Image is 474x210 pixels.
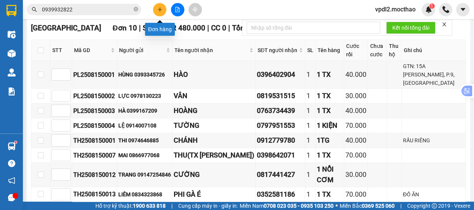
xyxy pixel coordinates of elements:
div: 1 TX [317,105,343,116]
div: CƯỜNG [174,169,254,180]
td: VÂN [173,89,256,103]
div: 70.000 [345,150,366,161]
button: Kết nối tổng đài [386,22,435,34]
span: message [8,194,15,201]
div: ĐỒ ĂN [403,190,464,199]
span: Tên người nhận [174,46,248,54]
td: 0352581186 [256,187,305,202]
div: LIÊM 0834323868 [118,190,171,199]
span: | [139,24,141,32]
span: close [442,22,447,27]
button: caret-down [456,3,469,16]
div: 0817441427 [257,169,304,180]
div: KIỀU [89,25,143,34]
td: 0763734439 [256,103,305,118]
img: warehouse-icon [8,142,16,150]
td: 0398642071 [256,148,305,163]
div: TRANG 09147254846 [118,170,171,179]
div: [GEOGRAPHIC_DATA] [6,6,84,24]
td: 0912779780 [256,133,305,148]
img: warehouse-icon [8,68,16,76]
div: 1 TX [317,69,343,80]
div: 0398642071 [257,150,304,161]
div: HÀO [174,69,254,80]
img: icon-new-feature [425,6,432,13]
div: PL2508150001 [73,70,116,80]
div: HÀ 0399167209 [118,107,171,115]
div: 1 [306,169,314,180]
div: 1 [306,69,314,80]
th: Tên hàng [316,40,344,61]
div: 1 [306,189,314,200]
td: TH2508150012 [72,163,117,187]
div: 30.000 [345,169,366,180]
div: 1 [306,135,314,146]
td: TH2508150001 [72,133,117,148]
span: SL 10 [143,24,161,32]
span: question-circle [8,160,15,167]
div: THU(TX [PERSON_NAME]) [174,150,254,161]
span: Mã GD [74,46,109,54]
span: | [207,24,209,32]
span: file-add [175,7,180,12]
div: 0797951553 [257,120,304,131]
div: 30.000 [345,91,366,101]
div: 40.000 [345,105,366,116]
span: 1 [430,3,433,9]
div: HẠ [6,24,84,33]
div: PL2508150003 [73,106,116,116]
div: CHÁNH [174,135,254,146]
img: warehouse-icon [8,49,16,57]
span: Hỗ trợ kỹ thuật: [95,202,166,210]
div: LỰC 0978130223 [118,92,171,100]
div: 1 TX [317,189,343,200]
td: HÀO [173,61,256,89]
span: ⚪️ [335,204,338,207]
td: 0817441427 [256,163,305,187]
div: TH2508150013 [73,189,116,199]
td: THU(TX NGỌC CẢNH) [173,148,256,163]
img: warehouse-icon [8,30,16,38]
button: plus [153,3,166,16]
span: | [171,202,173,210]
span: Kết nối tổng đài [392,24,429,32]
span: SĐT người nhận [258,46,297,54]
span: CR 480.000 [167,24,205,32]
div: PL2508150002 [73,91,116,101]
span: search [32,7,37,12]
div: VÂN [174,91,254,101]
div: 1 TX [317,150,343,161]
div: 0 [89,45,143,54]
div: 1 NỒI CƠM [317,164,343,186]
sup: 1 [15,141,17,143]
button: file-add [171,3,184,16]
div: TH2508150007 [73,151,116,160]
span: plus [157,7,163,12]
span: Miền Bắc [340,202,395,210]
img: logo-vxr [6,5,16,16]
img: solution-icon [8,87,16,95]
span: caret-down [459,6,466,13]
div: 0396402904 [257,69,304,80]
td: 0819531515 [256,89,305,103]
input: Nhập số tổng đài [247,22,380,34]
div: 0357052729 [6,33,84,43]
sup: 1 [429,3,435,9]
button: aim [189,3,202,16]
span: copyright [432,203,437,208]
span: Cung cấp máy in - giấy in: [178,202,238,210]
span: Tổng cước 480.000 [232,24,297,32]
div: TH2508150001 [73,136,116,145]
div: 1TG [317,135,343,146]
div: 0763734439 [257,105,304,116]
div: Tuy Hòa ( Dọc Đường ) [89,6,143,25]
td: PHI GÀ É [173,187,256,202]
td: PL2508150002 [72,89,117,103]
div: 0345754414 [89,34,143,45]
th: SL [305,40,316,61]
td: CHÁNH [173,133,256,148]
div: MAI 0866977068 [118,151,171,159]
th: STT [50,40,72,61]
div: 1 TX [317,91,343,101]
span: aim [192,7,198,12]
